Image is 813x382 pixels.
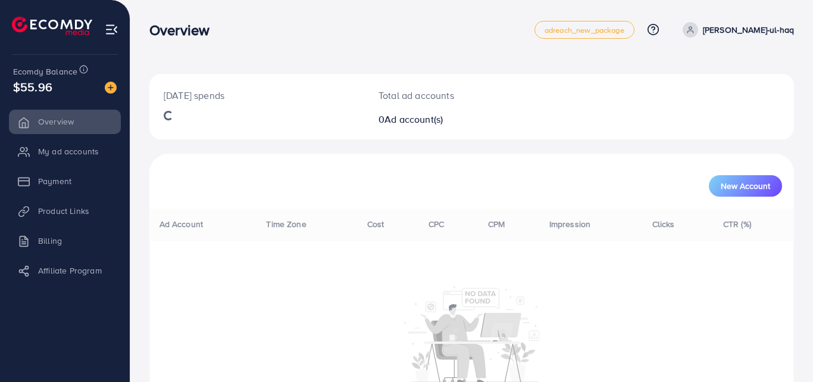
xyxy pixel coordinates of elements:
[13,78,52,95] span: $55.96
[678,22,794,38] a: [PERSON_NAME]-ul-haq
[384,113,443,126] span: Ad account(s)
[534,21,634,39] a: adreach_new_package
[721,182,770,190] span: New Account
[13,66,77,77] span: Ecomdy Balance
[709,175,782,197] button: New Account
[149,21,219,39] h3: Overview
[105,23,118,36] img: menu
[12,17,92,35] img: logo
[379,114,511,125] h2: 0
[164,88,350,103] p: [DATE] spends
[545,26,624,34] span: adreach_new_package
[379,88,511,103] p: Total ad accounts
[105,82,117,94] img: image
[703,23,794,37] p: [PERSON_NAME]-ul-haq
